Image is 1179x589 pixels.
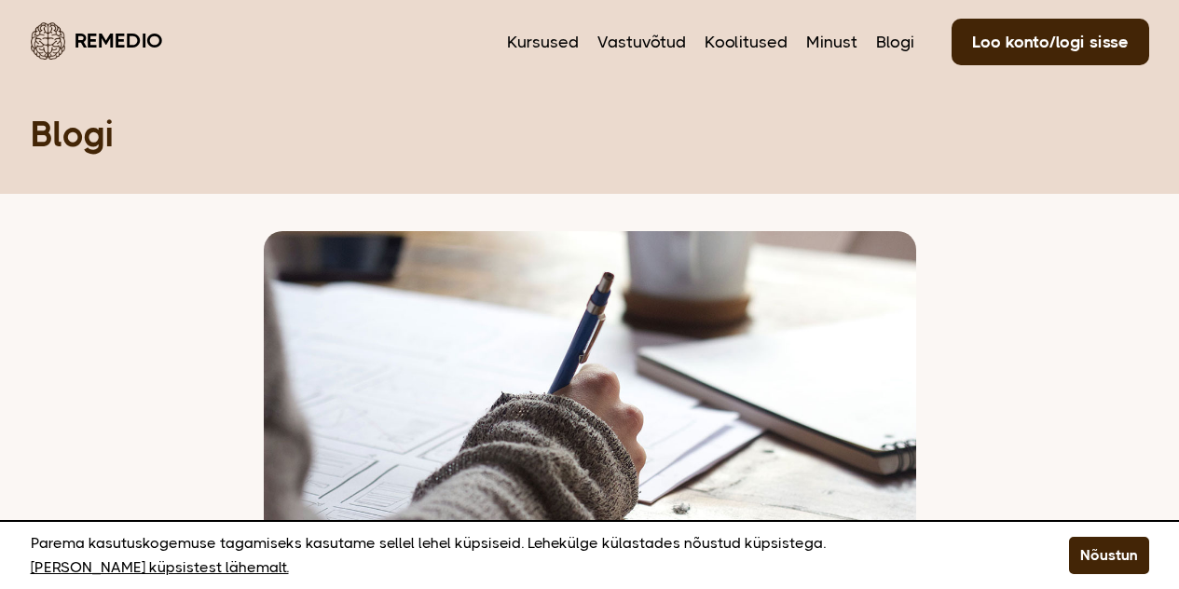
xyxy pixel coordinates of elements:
[31,112,1149,157] h1: Blogi
[507,30,579,54] a: Kursused
[31,22,65,60] img: Remedio logo
[1069,537,1149,574] button: Nõustun
[806,30,857,54] a: Minust
[31,19,163,62] a: Remedio
[876,30,914,54] a: Blogi
[705,30,788,54] a: Koolitused
[31,555,289,580] a: [PERSON_NAME] küpsistest lähemalt.
[952,19,1149,65] a: Loo konto/logi sisse
[264,231,916,557] img: Naise käsi kirjutamas päevikusse
[597,30,686,54] a: Vastuvõtud
[31,531,1022,580] p: Parema kasutuskogemuse tagamiseks kasutame sellel lehel küpsiseid. Lehekülge külastades nõustud k...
